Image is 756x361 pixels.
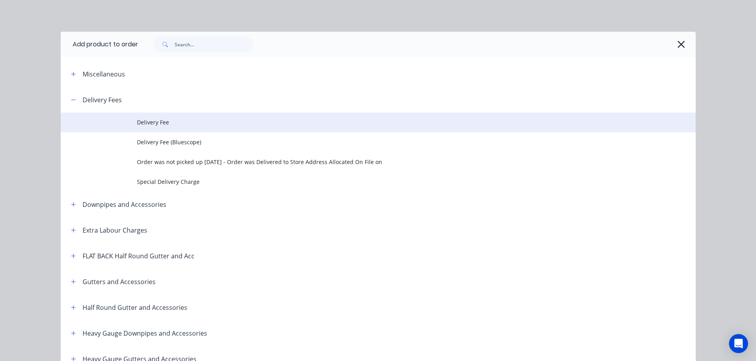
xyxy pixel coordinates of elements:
[61,32,138,57] div: Add product to order
[83,277,156,287] div: Gutters and Accessories
[729,334,748,353] div: Open Intercom Messenger
[83,303,187,312] div: Half Round Gutter and Accessories
[175,36,253,52] input: Search...
[83,225,147,235] div: Extra Labour Charges
[83,329,207,338] div: Heavy Gauge Downpipes and Accessories
[137,118,584,126] span: Delivery Fee
[83,95,122,105] div: Delivery Fees
[137,158,584,166] span: Order was not picked up [DATE] - Order was Delivered to Store Address Allocated On File on
[83,251,194,261] div: FLAT BACK Half Round Gutter and Acc
[137,138,584,146] span: Delivery Fee (Bluescope)
[83,200,166,209] div: Downpipes and Accessories
[137,178,584,186] span: Special Delivery Charge
[83,69,125,79] div: Miscellaneous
